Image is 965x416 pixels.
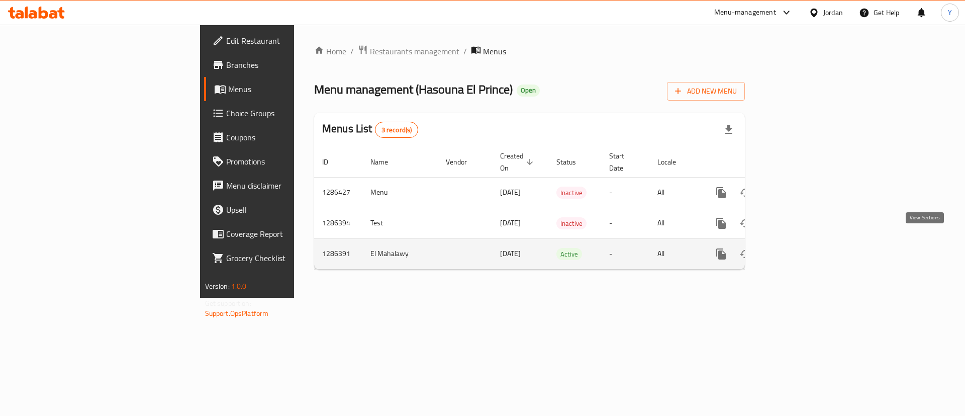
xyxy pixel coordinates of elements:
span: Created On [500,150,536,174]
nav: breadcrumb [314,45,745,58]
span: Inactive [556,218,587,229]
td: All [649,208,701,238]
span: Coupons [226,131,353,143]
span: [DATE] [500,247,521,260]
span: 3 record(s) [375,125,418,135]
a: Promotions [204,149,361,174]
span: [DATE] [500,186,521,199]
span: Edit Restaurant [226,35,353,47]
td: All [649,177,701,208]
span: Menu management ( Hasouna El Prince ) [314,78,513,101]
li: / [463,45,467,57]
span: Inactive [556,187,587,199]
a: Menu disclaimer [204,174,361,198]
a: Coupons [204,125,361,149]
td: All [649,238,701,269]
a: Choice Groups [204,101,361,125]
button: Change Status [733,242,757,266]
span: Vendor [446,156,480,168]
a: Support.OpsPlatform [205,307,269,320]
div: Export file [717,118,741,142]
div: Total records count [375,122,419,138]
button: more [709,211,733,235]
td: - [601,177,649,208]
td: Menu [362,177,438,208]
span: Promotions [226,155,353,168]
div: Menu-management [714,7,776,19]
span: Restaurants management [370,45,459,57]
div: Open [517,85,540,97]
button: more [709,242,733,266]
a: Upsell [204,198,361,222]
span: [DATE] [500,216,521,229]
span: Choice Groups [226,107,353,119]
table: enhanced table [314,147,814,270]
button: Change Status [733,181,757,205]
span: Grocery Checklist [226,252,353,264]
a: Grocery Checklist [204,246,361,270]
span: Locale [657,156,689,168]
div: Jordan [823,7,843,18]
a: Restaurants management [358,45,459,58]
a: Branches [204,53,361,77]
button: Add New Menu [667,82,745,101]
span: Menus [228,83,353,95]
h2: Menus List [322,121,418,138]
span: Y [948,7,952,18]
span: ID [322,156,341,168]
span: Version: [205,280,230,293]
button: Change Status [733,211,757,235]
span: Coverage Report [226,228,353,240]
span: Active [556,248,582,260]
span: Menus [483,45,506,57]
td: Test [362,208,438,238]
span: Upsell [226,204,353,216]
span: Add New Menu [675,85,737,98]
span: Name [370,156,401,168]
span: Menu disclaimer [226,180,353,192]
span: Get support on: [205,297,251,310]
a: Coverage Report [204,222,361,246]
span: 1.0.0 [231,280,247,293]
div: Inactive [556,217,587,229]
span: Branches [226,59,353,71]
button: more [709,181,733,205]
span: Status [556,156,589,168]
span: Open [517,86,540,95]
td: - [601,238,649,269]
a: Edit Restaurant [204,29,361,53]
td: El Mahalawy [362,238,438,269]
a: Menus [204,77,361,101]
td: - [601,208,649,238]
span: Start Date [609,150,637,174]
th: Actions [701,147,814,178]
